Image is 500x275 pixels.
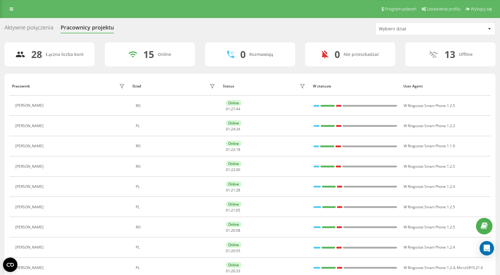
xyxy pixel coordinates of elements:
[231,106,235,112] span: 27
[226,147,230,152] span: 01
[15,164,45,169] div: [PERSON_NAME]
[236,228,240,233] span: 58
[3,258,17,272] button: Open CMP widget
[379,26,451,32] div: Wybierz dział
[404,164,455,169] span: W Ringostat Smart Phone 1.2.5
[46,52,83,57] div: Łączna liczba kont
[459,52,473,57] div: Offline
[249,52,273,57] div: Rozmawiają
[335,49,340,60] div: 0
[404,225,455,230] span: W Ringostat Smart Phone 1.2.5
[226,262,241,268] div: Online
[226,188,230,193] span: 01
[404,184,455,189] span: W Ringostat Smart Phone 1.2.4
[427,7,461,11] span: Ustawienia profilu
[136,164,217,169] div: RO
[385,7,417,11] span: Program poleceń
[404,265,455,270] span: W Ringostat Smart Phone 1.2.4
[231,188,235,193] span: 21
[231,268,235,273] span: 20
[404,143,455,148] span: W Ringostat Smart Phone 1.1.9
[231,167,235,172] span: 22
[226,181,241,187] div: Online
[226,161,241,167] div: Online
[31,49,42,60] div: 28
[15,103,45,108] div: [PERSON_NAME]
[136,225,217,229] div: RO
[231,147,235,152] span: 22
[231,228,235,233] span: 20
[136,245,217,249] div: PL
[226,268,230,273] span: 01
[236,167,240,172] span: 00
[236,106,240,112] span: 44
[404,123,455,128] span: W Ringostat Smart Phone 1.2.3
[136,185,217,189] div: PL
[136,124,217,128] div: PL
[226,208,230,213] span: 01
[236,208,240,213] span: 05
[136,104,217,108] div: RO
[457,265,483,270] span: MicroSIP/3.21.6
[344,52,379,57] div: Nie przeszkadzać
[136,266,217,270] div: PL
[236,248,240,253] span: 55
[226,148,240,152] div: : :
[236,268,240,273] span: 33
[12,84,30,88] div: Pracownik
[231,127,235,132] span: 24
[226,228,230,233] span: 01
[231,208,235,213] span: 21
[15,245,45,249] div: [PERSON_NAME]
[223,84,234,88] div: Status
[15,144,45,148] div: [PERSON_NAME]
[403,84,488,88] div: User Agent
[226,127,240,131] div: : :
[404,103,455,108] span: W Ringostat Smart Phone 1.2.5
[15,266,45,270] div: [PERSON_NAME]
[471,7,492,11] span: Wyloguj się
[143,49,154,60] div: 15
[136,144,217,148] div: RO
[226,208,240,212] div: : :
[236,127,240,132] span: 34
[226,228,240,233] div: : :
[313,84,398,88] div: W statusie
[226,100,241,106] div: Online
[226,141,241,146] div: Online
[226,127,230,132] span: 01
[5,24,53,34] div: Aktywne połączenia
[226,222,241,227] div: Online
[480,241,494,255] div: Open Intercom Messenger
[61,24,114,34] div: Pracownicy projektu
[136,205,217,209] div: PL
[231,248,235,253] span: 20
[226,168,240,172] div: : :
[226,188,240,192] div: : :
[240,49,246,60] div: 0
[15,185,45,189] div: [PERSON_NAME]
[236,147,240,152] span: 18
[226,106,230,112] span: 01
[226,242,241,248] div: Online
[132,84,141,88] div: Dział
[226,269,240,273] div: : :
[226,107,240,111] div: : :
[444,49,455,60] div: 13
[226,167,230,172] span: 01
[404,204,455,209] span: W Ringostat Smart Phone 1.2.5
[15,225,45,229] div: [PERSON_NAME]
[226,248,230,253] span: 01
[226,201,241,207] div: Online
[236,188,240,193] span: 28
[226,249,240,253] div: : :
[15,124,45,128] div: [PERSON_NAME]
[15,205,45,209] div: [PERSON_NAME]
[404,245,455,250] span: W Ringostat Smart Phone 1.2.4
[226,120,241,126] div: Online
[158,52,171,57] div: Online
